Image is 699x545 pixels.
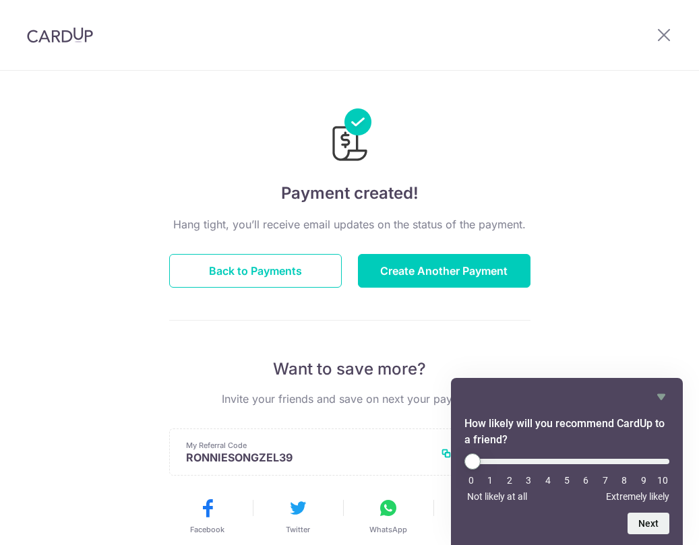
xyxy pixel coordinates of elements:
[441,445,514,459] button: Copy Code
[258,497,338,535] button: Twitter
[503,475,516,486] li: 2
[560,475,574,486] li: 5
[617,475,631,486] li: 8
[599,475,612,486] li: 7
[541,475,555,486] li: 4
[169,358,530,380] p: Want to save more?
[439,497,518,535] button: Email
[628,513,669,534] button: Next question
[637,475,650,486] li: 9
[579,475,592,486] li: 6
[653,389,669,405] button: Hide survey
[169,254,342,288] button: Back to Payments
[483,475,497,486] li: 1
[286,524,310,535] span: Twitter
[186,451,430,464] p: RONNIESONGZEL39
[464,416,669,448] h2: How likely will you recommend CardUp to a friend? Select an option from 0 to 10, with 0 being Not...
[464,389,669,534] div: How likely will you recommend CardUp to a friend? Select an option from 0 to 10, with 0 being Not...
[169,391,530,407] p: Invite your friends and save on next your payment
[27,27,93,43] img: CardUp
[348,497,428,535] button: WhatsApp
[369,524,407,535] span: WhatsApp
[358,254,530,288] button: Create Another Payment
[168,497,247,535] button: Facebook
[190,524,224,535] span: Facebook
[656,475,669,486] li: 10
[522,475,535,486] li: 3
[467,491,527,502] span: Not likely at all
[464,453,669,502] div: How likely will you recommend CardUp to a friend? Select an option from 0 to 10, with 0 being Not...
[328,108,371,165] img: Payments
[464,475,478,486] li: 0
[186,440,430,451] p: My Referral Code
[606,491,669,502] span: Extremely likely
[169,181,530,205] h4: Payment created!
[169,216,530,232] p: Hang tight, you’ll receive email updates on the status of the payment.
